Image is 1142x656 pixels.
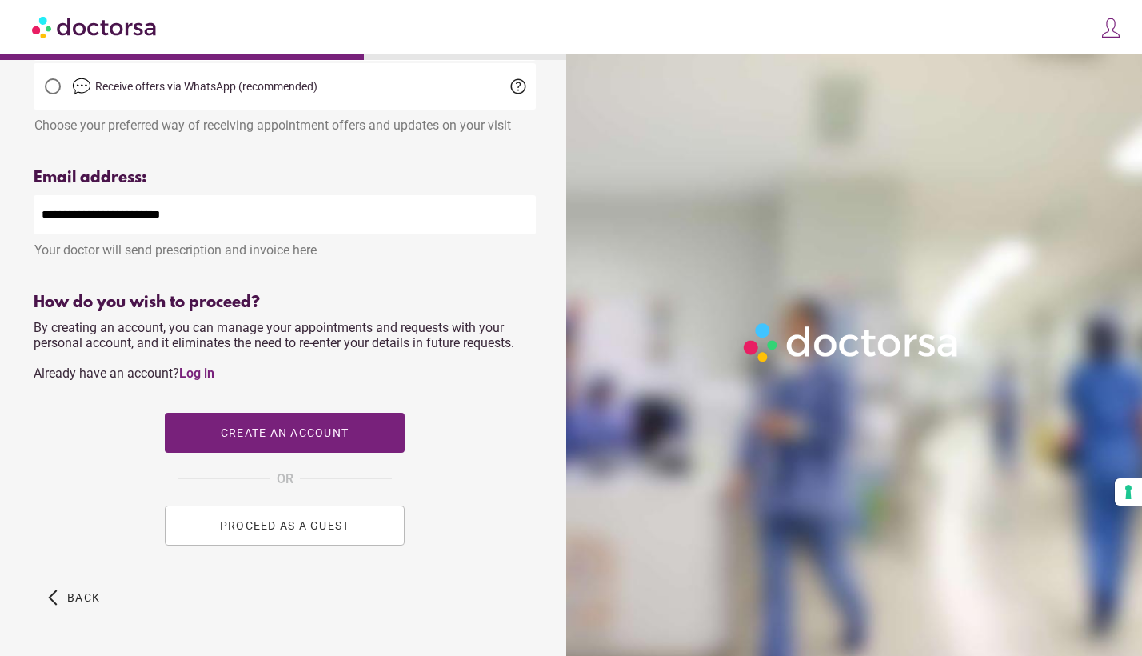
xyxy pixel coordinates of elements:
[34,110,536,133] div: Choose your preferred way of receiving appointment offers and updates on your visit
[67,591,100,604] span: Back
[221,426,349,439] span: Create an account
[34,169,536,187] div: Email address:
[737,317,966,368] img: Logo-Doctorsa-trans-White-partial-flat.png
[277,469,293,490] span: OR
[165,413,405,453] button: Create an account
[32,9,158,45] img: Doctorsa.com
[34,320,514,381] span: By creating an account, you can manage your appointments and requests with your personal account,...
[34,294,536,312] div: How do you wish to proceed?
[34,234,536,258] div: Your doctor will send prescription and invoice here
[95,80,317,93] span: Receive offers via WhatsApp (recommended)
[165,506,405,546] button: PROCEED AS A GUEST
[42,578,106,618] button: arrow_back_ios Back
[1100,17,1122,39] img: icons8-customer-100.png
[179,366,214,381] a: Log in
[1115,478,1142,506] button: Your consent preferences for tracking technologies
[509,77,528,96] span: help
[72,77,91,96] img: chat
[220,519,350,532] span: PROCEED AS A GUEST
